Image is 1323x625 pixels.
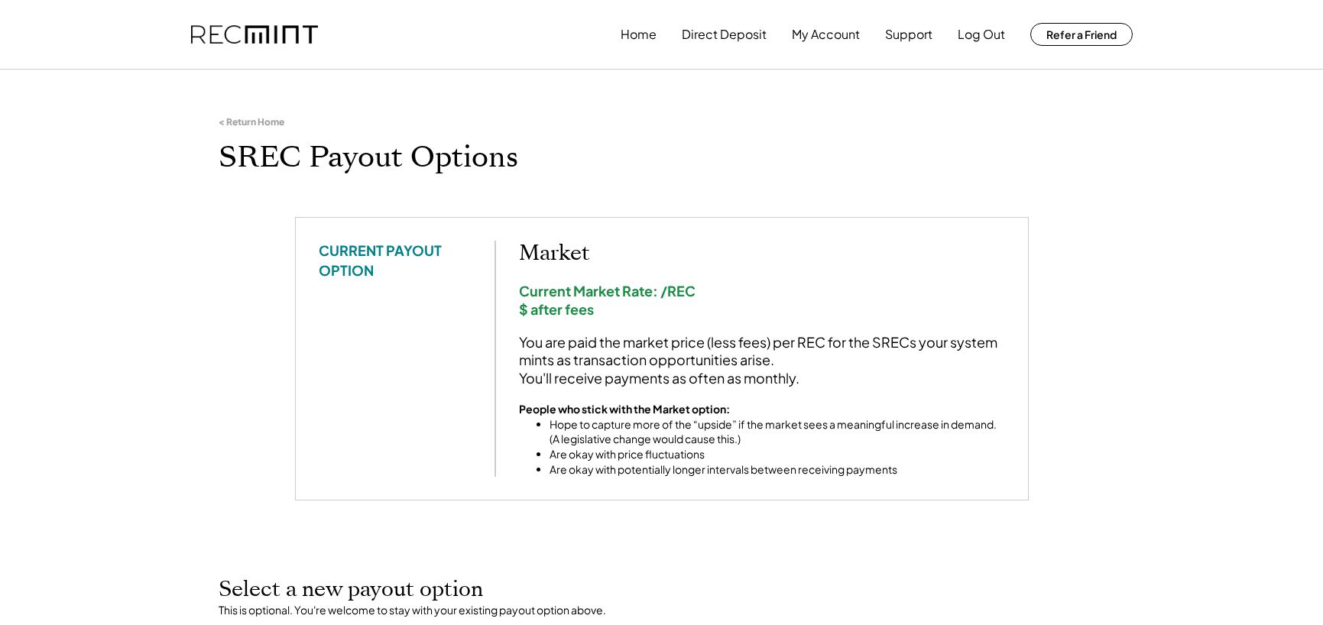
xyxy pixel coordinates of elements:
h2: Select a new payout option [219,577,1105,603]
h1: SREC Payout Options [219,140,1105,176]
li: Hope to capture more of the “upside” if the market sees a meaningful increase in demand. (A legis... [550,417,1005,447]
div: Current Market Rate: /REC $ after fees [519,282,1005,318]
button: Refer a Friend [1030,23,1133,46]
button: Direct Deposit [682,19,767,50]
h2: Market [519,241,1005,267]
li: Are okay with price fluctuations [550,447,1005,462]
strong: People who stick with the Market option: [519,402,730,416]
div: < Return Home [219,116,284,128]
div: This is optional. You're welcome to stay with your existing payout option above. [219,603,1105,618]
div: CURRENT PAYOUT OPTION [319,241,472,279]
button: Home [621,19,657,50]
button: My Account [792,19,860,50]
button: Support [885,19,932,50]
li: Are okay with potentially longer intervals between receiving payments [550,462,1005,478]
div: You are paid the market price (less fees) per REC for the SRECs your system mints as transaction ... [519,333,1005,387]
button: Log Out [958,19,1005,50]
img: recmint-logotype%403x.png [191,25,318,44]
